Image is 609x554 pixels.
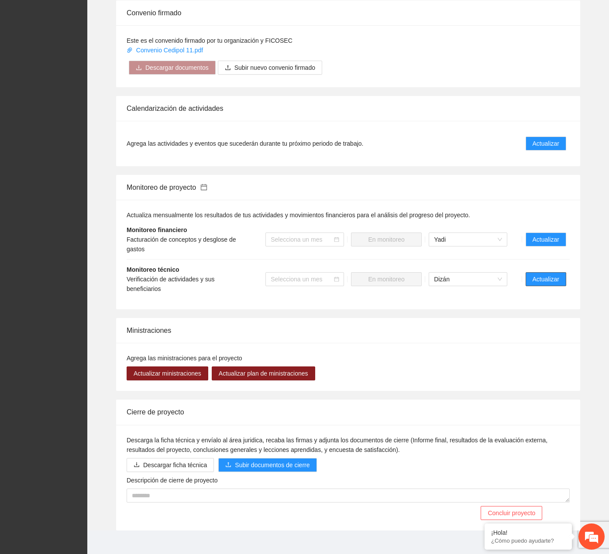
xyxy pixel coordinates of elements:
span: Concluir proyecto [488,508,535,518]
span: Facturación de conceptos y desglose de gastos [127,236,236,253]
span: Actualizar plan de ministraciones [219,369,308,378]
span: upload [225,65,231,72]
a: Actualizar ministraciones [127,370,208,377]
button: downloadDescargar ficha técnica [127,458,214,472]
span: Actualizar ministraciones [134,369,201,378]
span: Yadi [434,233,502,246]
span: Subir nuevo convenio firmado [234,63,315,72]
p: ¿Cómo puedo ayudarte? [491,537,565,544]
span: upload [225,462,231,469]
span: download [134,462,140,469]
span: Agrega las ministraciones para el proyecto [127,355,242,362]
a: Convenio Cedipol 11.pdf [127,47,205,54]
span: Descargar ficha técnica [143,460,207,470]
span: calendar [200,184,207,191]
textarea: Descripción de cierre de proyecto [127,489,570,503]
div: Cierre de proyecto [127,400,570,424]
span: download [136,65,142,72]
a: downloadDescargar ficha técnica [127,462,214,469]
span: Actualizar [533,274,559,284]
span: paper-clip [127,47,133,53]
button: Actualizar ministraciones [127,366,208,380]
span: Actualiza mensualmente los resultados de tus actividades y movimientos financieros para el anális... [127,212,470,219]
div: ¡Hola! [491,529,565,536]
button: uploadSubir documentos de cierre [218,458,317,472]
div: Chatee con nosotros ahora [45,44,147,56]
span: Subir documentos de cierre [235,460,310,470]
span: Descargar documentos [145,63,209,72]
div: Ministraciones [127,318,570,343]
span: calendar [334,237,339,242]
div: Convenio firmado [127,0,570,25]
div: Minimizar ventana de chat en vivo [143,4,164,25]
button: Actualizar plan de ministraciones [212,366,315,380]
span: Descarga la ficha técnica y envíalo al área juridica, recaba las firmas y adjunta los documentos ... [127,437,547,453]
button: Actualizar [526,137,566,150]
div: Calendarización de actividades [127,96,570,121]
label: Descripción de cierre de proyecto [127,475,218,485]
span: Verificación de actividades y sus beneficiarios [127,276,215,292]
strong: Monitoreo técnico [127,266,179,273]
button: Actualizar [526,272,566,286]
textarea: Escriba su mensaje y pulse “Intro” [4,238,166,269]
div: Monitoreo de proyecto [127,175,570,200]
button: uploadSubir nuevo convenio firmado [218,61,322,75]
span: calendar [334,277,339,282]
span: Agrega las actividades y eventos que sucederán durante tu próximo periodo de trabajo. [127,139,363,148]
span: uploadSubir nuevo convenio firmado [218,64,322,71]
span: Estamos en línea. [51,116,120,205]
span: Actualizar [533,235,559,244]
span: Este es el convenido firmado por tu organización y FICOSEC [127,37,292,44]
span: Actualizar [533,139,559,148]
button: Concluir proyecto [481,506,542,520]
strong: Monitoreo financiero [127,226,187,233]
a: calendar [196,184,207,191]
span: Dizán [434,273,502,286]
button: Actualizar [526,233,566,246]
span: uploadSubir documentos de cierre [218,462,317,469]
button: downloadDescargar documentos [129,61,216,75]
a: Actualizar plan de ministraciones [212,370,315,377]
